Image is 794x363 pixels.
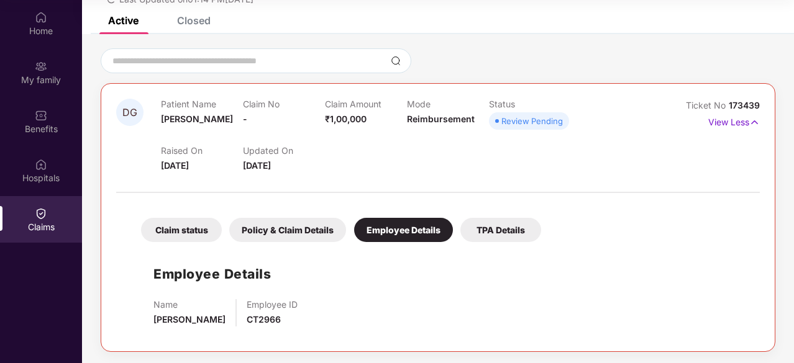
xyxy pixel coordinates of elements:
div: TPA Details [460,218,541,242]
div: Review Pending [501,115,563,127]
img: svg+xml;base64,PHN2ZyBpZD0iSG9zcGl0YWxzIiB4bWxucz0iaHR0cDovL3d3dy53My5vcmcvMjAwMC9zdmciIHdpZHRoPS... [35,158,47,171]
img: svg+xml;base64,PHN2ZyB3aWR0aD0iMjAiIGhlaWdodD0iMjAiIHZpZXdCb3g9IjAgMCAyMCAyMCIgZmlsbD0ibm9uZSIgeG... [35,60,47,73]
img: svg+xml;base64,PHN2ZyBpZD0iSG9tZSIgeG1sbnM9Imh0dHA6Ly93d3cudzMub3JnLzIwMDAvc3ZnIiB3aWR0aD0iMjAiIG... [35,11,47,24]
p: Raised On [161,145,243,156]
span: CT2966 [247,314,281,325]
p: Patient Name [161,99,243,109]
div: Employee Details [354,218,453,242]
span: Ticket No [686,100,729,110]
p: View Less [708,112,760,129]
span: [DATE] [243,160,271,171]
div: Active [108,14,139,27]
p: Updated On [243,145,325,156]
p: Claim Amount [325,99,407,109]
span: [PERSON_NAME] [161,114,233,124]
h1: Employee Details [153,264,271,284]
div: Closed [177,14,211,27]
p: Claim No [243,99,325,109]
span: DG [122,107,137,118]
span: [DATE] [161,160,189,171]
span: ₹1,00,000 [325,114,367,124]
span: [PERSON_NAME] [153,314,226,325]
img: svg+xml;base64,PHN2ZyBpZD0iQ2xhaW0iIHhtbG5zPSJodHRwOi8vd3d3LnczLm9yZy8yMDAwL3N2ZyIgd2lkdGg9IjIwIi... [35,207,47,220]
span: Reimbursement [407,114,475,124]
p: Mode [407,99,489,109]
span: 173439 [729,100,760,110]
p: Name [153,299,226,310]
img: svg+xml;base64,PHN2ZyBpZD0iU2VhcmNoLTMyeDMyIiB4bWxucz0iaHR0cDovL3d3dy53My5vcmcvMjAwMC9zdmciIHdpZH... [391,56,401,66]
p: Employee ID [247,299,298,310]
img: svg+xml;base64,PHN2ZyBpZD0iQmVuZWZpdHMiIHhtbG5zPSJodHRwOi8vd3d3LnczLm9yZy8yMDAwL3N2ZyIgd2lkdGg9Ij... [35,109,47,122]
p: Status [489,99,571,109]
div: Claim status [141,218,222,242]
img: svg+xml;base64,PHN2ZyB4bWxucz0iaHR0cDovL3d3dy53My5vcmcvMjAwMC9zdmciIHdpZHRoPSIxNyIgaGVpZ2h0PSIxNy... [749,115,760,129]
span: - [243,114,247,124]
div: Policy & Claim Details [229,218,346,242]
